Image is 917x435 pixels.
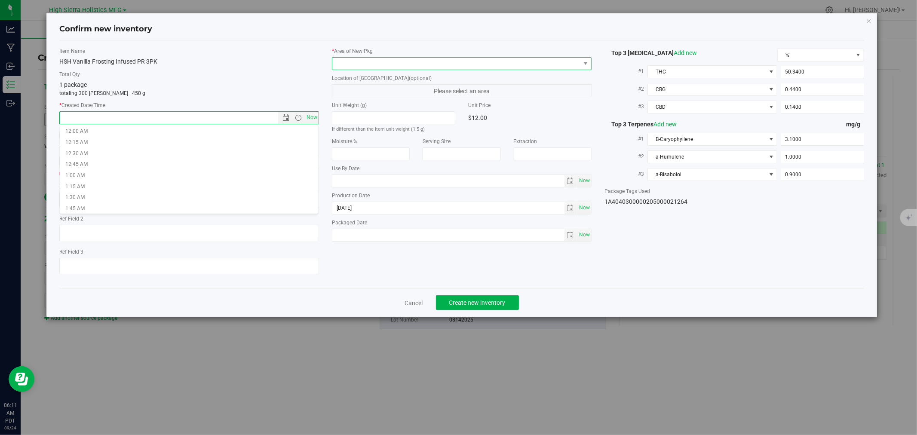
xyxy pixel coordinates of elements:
div: HSH Vanilla Frosting Infused PR 3PK [59,57,319,66]
p: totaling 300 [PERSON_NAME] | 450 g [59,89,319,97]
label: #3 [604,99,648,114]
label: #3 [604,166,648,182]
label: Unit Price [468,101,592,109]
span: (optional) [409,75,432,81]
span: select [577,229,591,241]
a: Cancel [405,299,423,307]
span: Top 3 [MEDICAL_DATA] [604,49,697,56]
span: a-Humulene [648,151,766,163]
span: % [778,49,853,61]
li: 12:30 AM [60,148,318,159]
span: CBD [648,101,766,113]
span: Set Current date [577,229,592,241]
label: #1 [604,64,648,79]
span: Set Current date [577,175,592,187]
a: Add new [653,121,677,128]
label: Item Name [59,47,319,55]
li: 12:15 AM [60,137,318,148]
span: THC [648,66,766,78]
label: Production Date [332,192,592,199]
span: select [564,175,577,187]
span: CBG [648,83,766,95]
span: Set Current date [577,202,592,214]
li: 1:45 AM [60,203,318,214]
h4: Confirm new inventory [59,24,152,35]
label: Unit Weight (g) [332,101,455,109]
span: Open the time view [291,114,306,121]
span: a-Bisabolol [648,168,766,181]
li: 1:00 AM [60,170,318,181]
li: 1:15 AM [60,181,318,193]
a: Add new [674,49,697,56]
label: Area of New Pkg [332,47,592,55]
span: mg/g [846,121,864,128]
input: 50.3400 [781,66,864,78]
div: 1A4040300000205000021264 [604,197,864,206]
label: Moisture % [332,138,410,145]
label: Location of [GEOGRAPHIC_DATA] [332,74,592,82]
div: $12.00 [468,111,592,124]
span: B-Caryophyllene [648,133,766,145]
input: 0.1400 [781,101,864,113]
span: Open the date view [279,114,293,121]
input: 3.1000 [781,133,864,145]
label: Ref Field 3 [59,248,319,256]
label: #2 [604,149,648,164]
span: Set Current date [305,111,319,124]
span: select [564,202,577,214]
span: select [564,229,577,241]
label: Total Qty [59,70,319,78]
label: Use By Date [332,165,592,172]
label: Packaged Date [332,219,592,227]
label: Package Tags Used [604,187,864,195]
span: select [577,175,591,187]
input: 0.9000 [781,168,864,181]
label: Serving Size [423,138,500,145]
iframe: Resource center [9,366,34,392]
span: 1 package [59,81,87,88]
label: #1 [604,131,648,147]
input: 0.4400 [781,83,864,95]
label: #2 [604,81,648,97]
li: 12:45 AM [60,159,318,170]
label: Ref Field 2 [59,215,319,223]
span: Create new inventory [449,299,506,306]
span: select [577,202,591,214]
label: Extraction [514,138,592,145]
span: Top 3 Terpenes [604,121,677,128]
li: 1:30 AM [60,192,318,203]
span: Please select an area [332,84,592,97]
input: 1.0000 [781,151,864,163]
label: Created Date/Time [59,101,319,109]
button: Create new inventory [436,295,519,310]
li: 12:00 AM [60,126,318,137]
small: If different than the item unit weight (1.5 g) [332,126,425,132]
